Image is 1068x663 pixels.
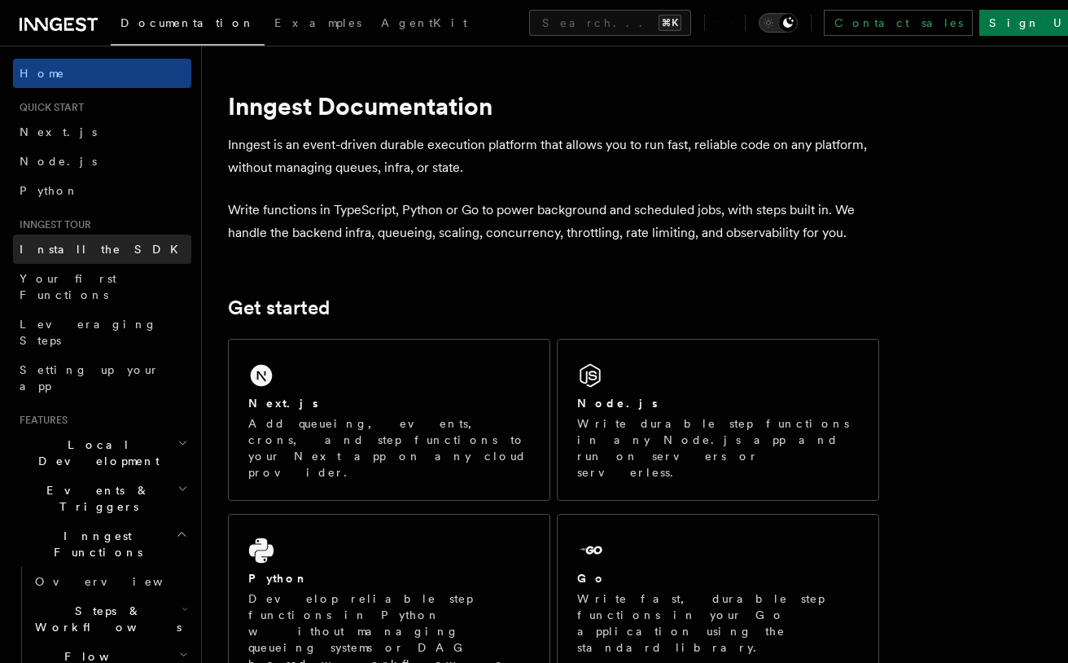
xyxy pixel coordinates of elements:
[28,603,182,635] span: Steps & Workflows
[13,476,191,521] button: Events & Triggers
[381,16,467,29] span: AgentKit
[13,101,84,114] span: Quick start
[20,184,79,197] span: Python
[529,10,691,36] button: Search...⌘K
[13,437,177,469] span: Local Development
[228,134,879,179] p: Inngest is an event-driven durable execution platform that allows you to run fast, reliable code ...
[13,176,191,205] a: Python
[20,243,188,256] span: Install the SDK
[557,339,879,501] a: Node.jsWrite durable step functions in any Node.js app and run on servers or serverless.
[20,363,160,393] span: Setting up your app
[248,415,530,481] p: Add queueing, events, crons, and step functions to your Next app on any cloud provider.
[13,218,91,231] span: Inngest tour
[35,575,203,588] span: Overview
[577,395,658,411] h2: Node.js
[13,117,191,147] a: Next.js
[13,430,191,476] button: Local Development
[228,296,330,319] a: Get started
[577,570,606,586] h2: Go
[577,415,859,481] p: Write durable step functions in any Node.js app and run on servers or serverless.
[13,264,191,310] a: Your first Functions
[13,355,191,401] a: Setting up your app
[228,91,879,121] h1: Inngest Documentation
[228,199,879,244] p: Write functions in TypeScript, Python or Go to power background and scheduled jobs, with steps bu...
[13,235,191,264] a: Install the SDK
[13,528,176,560] span: Inngest Functions
[28,567,191,596] a: Overview
[659,15,681,31] kbd: ⌘K
[824,10,973,36] a: Contact sales
[28,596,191,642] button: Steps & Workflows
[13,414,68,427] span: Features
[20,65,65,81] span: Home
[13,482,177,515] span: Events & Triggers
[265,5,371,44] a: Examples
[13,147,191,176] a: Node.js
[13,59,191,88] a: Home
[274,16,361,29] span: Examples
[228,339,550,501] a: Next.jsAdd queueing, events, crons, and step functions to your Next app on any cloud provider.
[248,570,309,586] h2: Python
[20,272,116,301] span: Your first Functions
[13,310,191,355] a: Leveraging Steps
[371,5,477,44] a: AgentKit
[20,318,157,347] span: Leveraging Steps
[111,5,265,46] a: Documentation
[120,16,255,29] span: Documentation
[248,395,318,411] h2: Next.js
[13,521,191,567] button: Inngest Functions
[759,13,798,33] button: Toggle dark mode
[20,155,97,168] span: Node.js
[577,591,859,656] p: Write fast, durable step functions in your Go application using the standard library.
[20,125,97,138] span: Next.js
